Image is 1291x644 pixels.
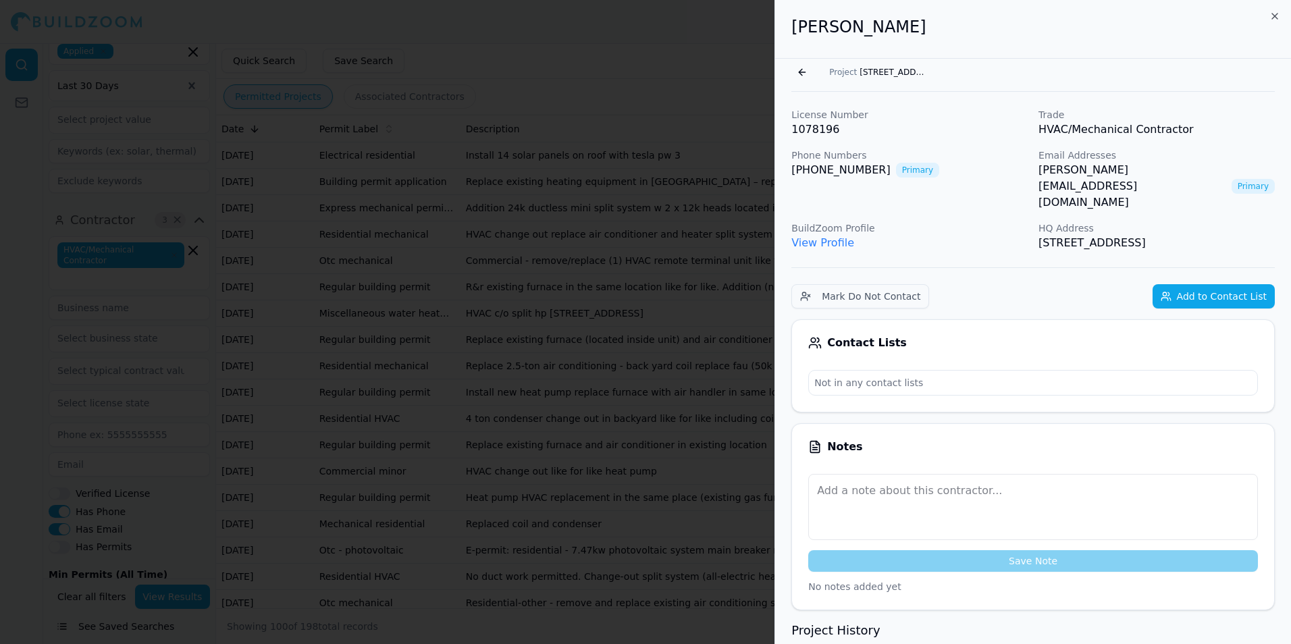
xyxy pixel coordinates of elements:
p: HQ Address [1038,221,1275,235]
p: 1078196 [791,122,1028,138]
p: Email Addresses [1038,149,1275,162]
p: Trade [1038,108,1275,122]
button: Project[STREET_ADDRESS][PERSON_NAME] [821,63,935,82]
a: [PHONE_NUMBER] [791,162,891,178]
h3: Project History [791,621,1275,640]
span: Primary [1232,179,1275,194]
h2: [PERSON_NAME] [791,16,1275,38]
p: No notes added yet [808,580,1258,593]
p: License Number [791,108,1028,122]
span: [STREET_ADDRESS][PERSON_NAME] [860,67,927,78]
p: Not in any contact lists [809,371,1257,395]
p: Phone Numbers [791,149,1028,162]
button: Mark Do Not Contact [791,284,929,308]
a: [PERSON_NAME][EMAIL_ADDRESS][DOMAIN_NAME] [1038,162,1226,211]
span: Project [829,67,857,78]
button: Add to Contact List [1153,284,1275,308]
div: Notes [808,440,1258,454]
p: BuildZoom Profile [791,221,1028,235]
a: View Profile [791,236,854,249]
p: HVAC/Mechanical Contractor [1038,122,1275,138]
span: Primary [896,163,939,178]
p: [STREET_ADDRESS] [1038,235,1275,251]
div: Contact Lists [808,336,1258,350]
